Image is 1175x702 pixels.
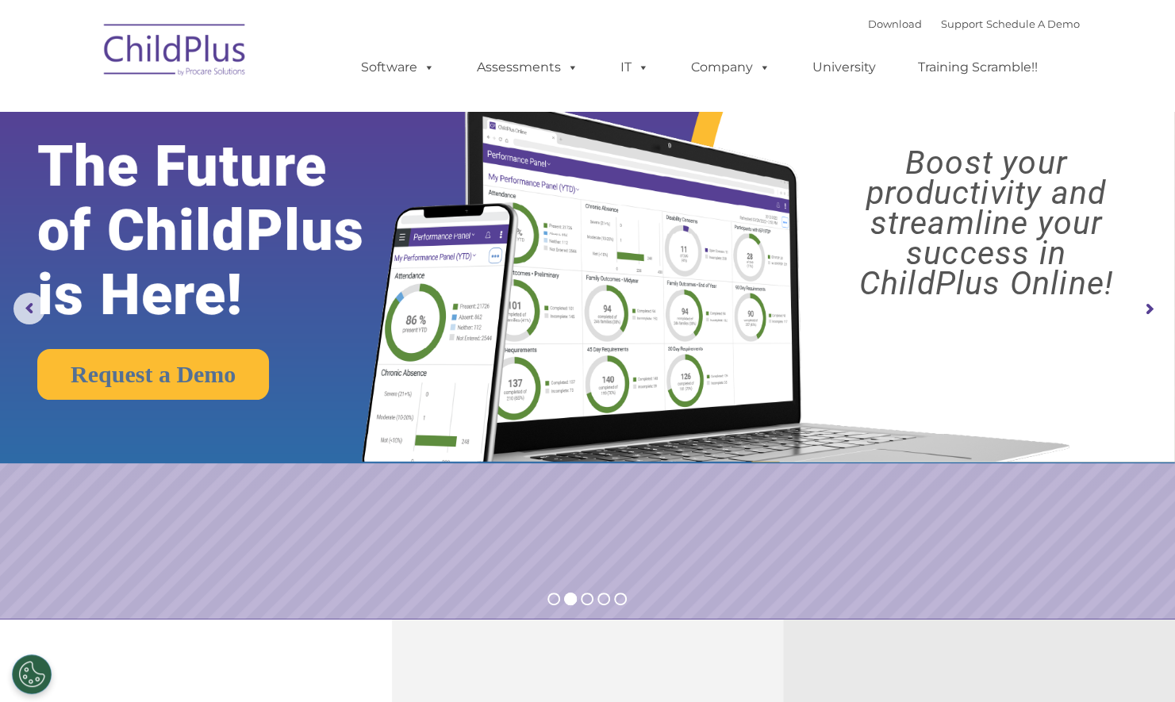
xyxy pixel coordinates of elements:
span: Last name [221,105,269,117]
font: | [868,17,1080,30]
button: Cookies Settings [12,654,52,694]
a: Assessments [461,52,594,83]
img: ChildPlus by Procare Solutions [96,13,255,92]
rs-layer: Boost your productivity and streamline your success in ChildPlus Online! [812,148,1161,298]
a: Software [345,52,451,83]
a: Training Scramble!! [902,52,1054,83]
a: Schedule A Demo [986,17,1080,30]
a: IT [605,52,665,83]
iframe: Chat Widget [916,531,1175,702]
span: Phone number [221,170,288,182]
a: Support [941,17,983,30]
a: Download [868,17,922,30]
a: Request a Demo [37,349,269,400]
rs-layer: The Future of ChildPlus is Here! [37,134,413,327]
a: University [797,52,892,83]
a: Company [675,52,786,83]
